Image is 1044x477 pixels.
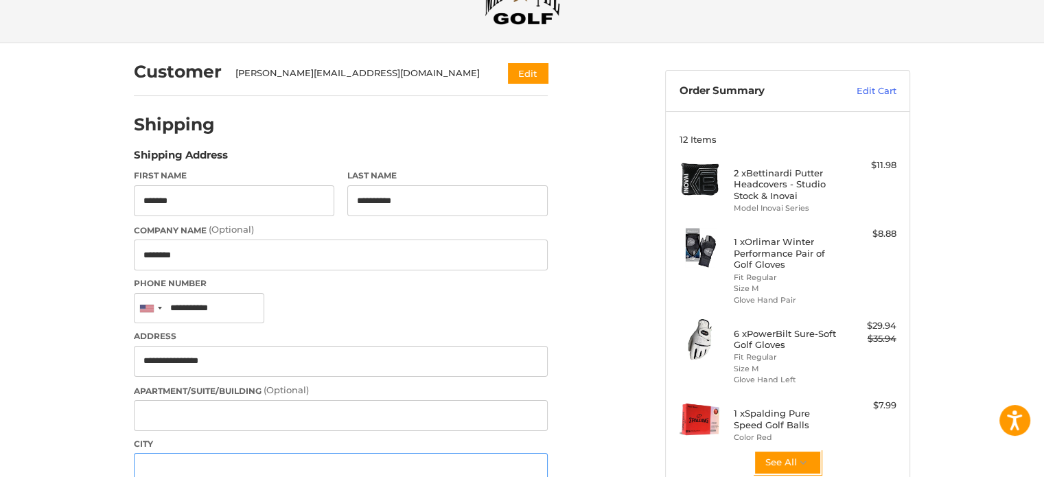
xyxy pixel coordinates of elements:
li: Color Red [734,432,839,443]
h4: 1 x Orlimar Winter Performance Pair of Golf Gloves [734,236,839,270]
small: (Optional) [264,384,309,395]
h3: 12 Items [680,134,896,145]
label: Apartment/Suite/Building [134,384,548,397]
h3: Order Summary [680,84,827,98]
li: Glove Hand Left [734,374,839,386]
label: Last Name [347,170,548,182]
small: (Optional) [209,224,254,235]
label: City [134,438,548,450]
h4: 6 x PowerBilt Sure-Soft Golf Gloves [734,328,839,351]
a: Edit Cart [827,84,896,98]
h2: Shipping [134,114,215,135]
div: $11.98 [842,159,896,172]
h4: 2 x Bettinardi Putter Headcovers - Studio Stock & Inovai [734,167,839,201]
li: Size M [734,363,839,375]
button: See All [754,450,822,475]
label: First Name [134,170,334,182]
div: $35.94 [842,332,896,346]
li: Glove Hand Pair [734,294,839,306]
div: $8.88 [842,227,896,241]
legend: Shipping Address [134,148,228,170]
label: Company Name [134,223,548,237]
li: Fit Regular [734,351,839,363]
label: Address [134,330,548,342]
li: Fit Regular [734,272,839,283]
button: Edit [508,63,548,83]
div: [PERSON_NAME][EMAIL_ADDRESS][DOMAIN_NAME] [235,67,482,80]
h4: 1 x Spalding Pure Speed Golf Balls [734,408,839,430]
li: Size M [734,283,839,294]
div: $7.99 [842,399,896,412]
label: Phone Number [134,277,548,290]
div: $29.94 [842,319,896,333]
h2: Customer [134,61,222,82]
li: Model Inovai Series [734,202,839,214]
div: United States: +1 [135,294,166,323]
